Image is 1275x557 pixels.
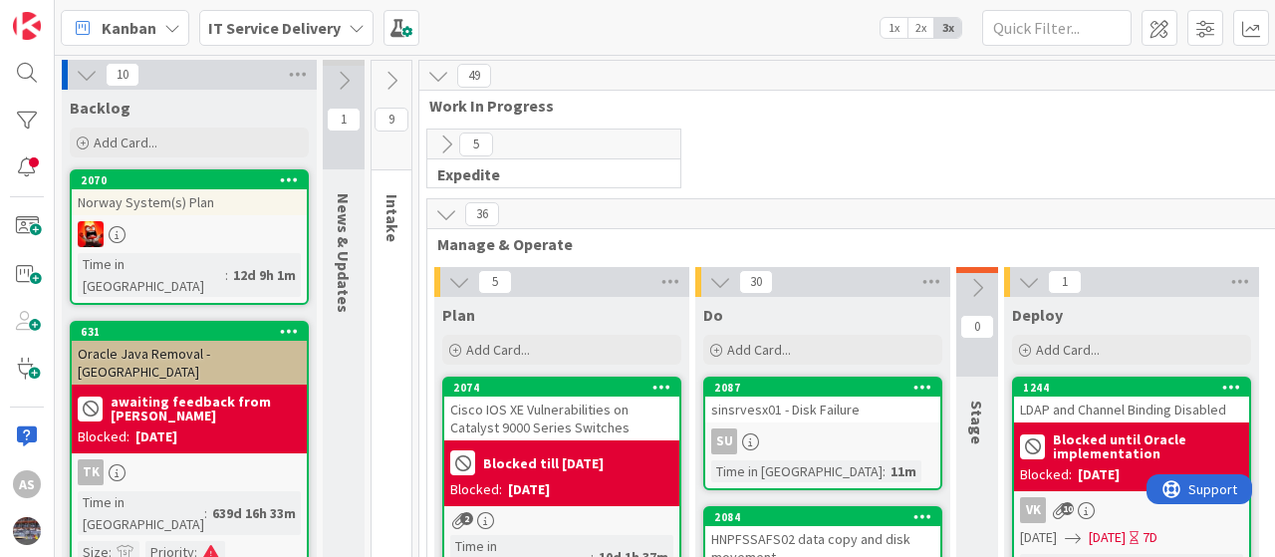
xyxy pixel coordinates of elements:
span: 5 [478,270,512,294]
div: [DATE] [1078,464,1120,485]
input: Quick Filter... [982,10,1132,46]
div: 2087 [705,379,940,397]
div: 1244LDAP and Channel Binding Disabled [1014,379,1249,422]
span: 10 [1061,502,1074,515]
span: Expedite [437,164,655,184]
div: Time in [GEOGRAPHIC_DATA] [711,460,883,482]
div: SU [705,428,940,454]
div: TK [72,459,307,485]
div: VK [1020,497,1046,523]
span: 49 [457,64,491,88]
span: 36 [465,202,499,226]
div: [DATE] [508,479,550,500]
div: 2084 [714,510,940,524]
div: 1244 [1023,381,1249,395]
div: AS [13,470,41,498]
span: 1 [1048,270,1082,294]
span: Add Card... [1036,341,1100,359]
div: sinsrvesx01 - Disk Failure [705,397,940,422]
span: 5 [459,133,493,156]
span: 2x [907,18,934,38]
span: Add Card... [466,341,530,359]
span: [DATE] [1020,527,1057,548]
div: Blocked: [78,426,129,447]
span: News & Updates [334,193,354,313]
div: 2070 [81,173,307,187]
div: Cisco IOS XE Vulnerabilities on Catalyst 9000 Series Switches [444,397,679,440]
b: Blocked until Oracle implementation [1053,432,1243,460]
span: 9 [375,108,408,132]
div: 631Oracle Java Removal - [GEOGRAPHIC_DATA] [72,323,307,385]
div: Time in [GEOGRAPHIC_DATA] [78,491,204,535]
div: 631 [81,325,307,339]
span: Plan [442,305,475,325]
span: 0 [960,315,994,339]
span: 30 [739,270,773,294]
div: 7D [1143,527,1157,548]
span: : [883,460,886,482]
b: Blocked till [DATE] [483,456,604,470]
div: VK [1014,497,1249,523]
span: [DATE] [1089,527,1126,548]
b: IT Service Delivery [208,18,341,38]
div: 2087 [714,381,940,395]
span: 1 [327,108,361,132]
div: Oracle Java Removal - [GEOGRAPHIC_DATA] [72,341,307,385]
div: 2084 [705,508,940,526]
div: LDAP and Channel Binding Disabled [1014,397,1249,422]
span: Intake [382,194,402,242]
div: 2087sinsrvesx01 - Disk Failure [705,379,940,422]
span: : [225,264,228,286]
div: VN [72,221,307,247]
div: 11m [886,460,921,482]
div: [DATE] [135,426,177,447]
div: Blocked: [450,479,502,500]
div: 631 [72,323,307,341]
div: TK [78,459,104,485]
div: 2074 [453,381,679,395]
img: VN [78,221,104,247]
div: 12d 9h 1m [228,264,301,286]
span: Add Card... [94,134,157,151]
span: 3x [934,18,961,38]
div: Norway System(s) Plan [72,189,307,215]
div: 2074Cisco IOS XE Vulnerabilities on Catalyst 9000 Series Switches [444,379,679,440]
span: Deploy [1012,305,1063,325]
img: avatar [13,517,41,545]
span: 10 [106,63,139,87]
span: Kanban [102,16,156,40]
div: 2070 [72,171,307,189]
div: Time in [GEOGRAPHIC_DATA] [78,253,225,297]
span: Add Card... [727,341,791,359]
span: Do [703,305,723,325]
img: Visit kanbanzone.com [13,12,41,40]
div: Blocked: [1020,464,1072,485]
div: 1244 [1014,379,1249,397]
span: 2 [460,512,473,525]
span: 1x [881,18,907,38]
div: 639d 16h 33m [207,502,301,524]
div: 2074 [444,379,679,397]
span: Backlog [70,98,130,118]
span: : [204,502,207,524]
span: Stage [967,401,987,444]
b: awaiting feedback from [PERSON_NAME] [111,395,301,422]
div: SU [711,428,737,454]
span: Support [42,3,91,27]
div: 2070Norway System(s) Plan [72,171,307,215]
